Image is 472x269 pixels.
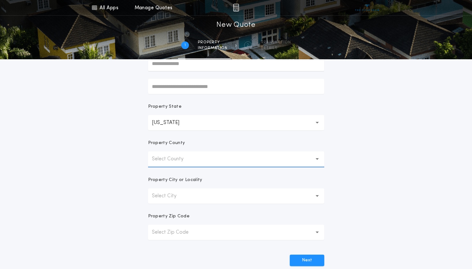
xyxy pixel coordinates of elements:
img: img [233,4,239,11]
img: vs-icon [355,4,379,11]
button: Next [290,255,324,266]
p: Select County [152,155,194,163]
p: [US_STATE] [152,119,190,127]
p: Select Zip Code [152,229,199,236]
button: Select City [148,188,324,204]
span: information [198,46,228,51]
h2: 1 [184,43,186,48]
p: Property City or Locality [148,177,202,183]
span: Transaction [261,40,291,45]
button: Select Zip Code [148,225,324,240]
h2: 2 [247,43,249,48]
span: details [261,46,291,51]
p: Property State [148,104,182,110]
span: Property [198,40,228,45]
p: Property County [148,140,185,146]
p: Select City [152,192,187,200]
button: [US_STATE] [148,115,324,130]
p: Property Zip Code [148,213,190,220]
button: Select County [148,151,324,167]
h1: New Quote [216,20,255,30]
